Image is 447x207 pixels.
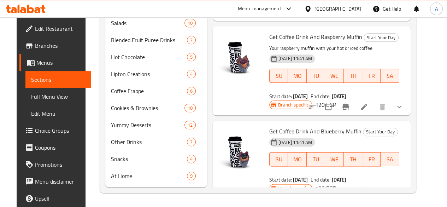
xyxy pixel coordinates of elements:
[35,41,86,50] span: Branches
[275,102,312,108] span: Branch specific
[111,53,187,61] span: Hot Chocolate
[272,154,285,165] span: SU
[362,152,381,166] button: FR
[276,55,315,62] span: [DATE] 11:41 AM
[25,88,91,105] a: Full Menu View
[111,36,187,44] span: Blended Fruit Puree Drinks
[105,116,207,133] div: Yummy Desserts12
[365,71,378,81] span: FR
[105,65,207,82] div: Lipton Creations4
[328,154,341,165] span: WE
[360,103,368,111] a: Edit menu item
[381,69,399,83] button: SA
[307,152,325,166] button: TU
[331,175,346,184] b: [DATE]
[218,32,264,77] img: Get Coffee Drink And Raspberry Muffin
[187,172,196,180] div: items
[383,154,396,165] span: SA
[311,175,330,184] span: End date:
[31,92,86,101] span: Full Menu View
[269,44,399,53] p: Your raspberry muffin with your hot or iced coffee
[269,126,361,137] span: Get Coffee Drink And Blueberry Muffin
[187,88,195,94] span: 6
[275,185,312,192] span: Branch specific
[293,175,308,184] b: [DATE]
[395,186,404,195] svg: Show Choices
[344,69,362,83] button: TH
[19,122,91,139] a: Choice Groups
[187,54,195,61] span: 5
[304,98,321,115] button: sort-choices
[288,152,306,166] button: MO
[35,177,86,186] span: Menu disclaimer
[337,182,354,199] button: Branch-specific-item
[347,71,359,81] span: TH
[269,31,362,42] span: Get Coffee Drink And Raspberry Muffin
[291,154,304,165] span: MO
[185,20,195,27] span: 10
[187,37,195,44] span: 7
[310,71,322,81] span: TU
[111,19,184,27] span: Salads
[321,99,336,114] span: Select to update
[111,172,187,180] span: At Home
[391,182,408,199] button: show more
[288,69,306,83] button: MO
[111,155,187,163] span: Snacks
[347,154,359,165] span: TH
[395,103,404,111] svg: Show Choices
[365,154,378,165] span: FR
[269,69,288,83] button: SU
[187,138,196,146] div: items
[187,53,196,61] div: items
[314,5,361,13] div: [GEOGRAPHIC_DATA]
[105,15,207,31] div: Salads10
[105,31,207,48] div: Blended Fruit Puree Drinks7
[269,152,288,166] button: SU
[272,71,285,81] span: SU
[381,152,399,166] button: SA
[111,104,184,112] span: Cookies & Brownies
[187,156,195,162] span: 4
[111,121,184,129] span: Yummy Desserts
[374,182,391,199] button: delete
[19,190,91,207] a: Upsell
[19,173,91,190] a: Menu disclaimer
[187,139,195,145] span: 7
[364,33,399,42] div: Start Your Day
[35,160,86,169] span: Promotions
[19,139,91,156] a: Coupons
[360,186,368,195] a: Edit menu item
[331,92,346,101] b: [DATE]
[35,194,86,203] span: Upsell
[184,121,196,129] div: items
[291,71,304,81] span: MO
[328,71,341,81] span: WE
[269,92,292,101] span: Start date:
[307,69,325,83] button: TU
[105,133,207,150] div: Other Drinks7
[185,122,195,128] span: 12
[35,126,86,135] span: Choice Groups
[311,92,330,101] span: End date:
[31,75,86,84] span: Sections
[111,70,187,78] span: Lipton Creations
[310,154,322,165] span: TU
[321,183,336,198] span: Select to update
[187,71,195,77] span: 4
[187,70,196,78] div: items
[238,5,281,13] div: Menu-management
[35,143,86,152] span: Coupons
[19,54,91,71] a: Menus
[383,71,396,81] span: SA
[325,69,343,83] button: WE
[25,105,91,122] a: Edit Menu
[111,87,187,95] span: Coffee Frappe
[105,82,207,99] div: Coffee Frappe6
